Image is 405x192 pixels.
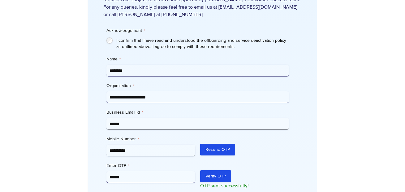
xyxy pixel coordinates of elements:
[106,136,195,142] label: Mobile Number
[116,37,289,50] label: I confirm that I have read and understood the offboarding and service deactivation policy as outl...
[200,144,235,155] button: Resend OTP
[200,170,231,182] button: Verify OTP
[106,56,289,62] label: Name
[106,163,195,169] label: Enter OTP
[106,83,289,89] label: Organisation
[200,182,289,190] p: OTP sent successfully!
[106,28,145,34] legend: Acknowledgement
[106,109,289,116] label: Business Email id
